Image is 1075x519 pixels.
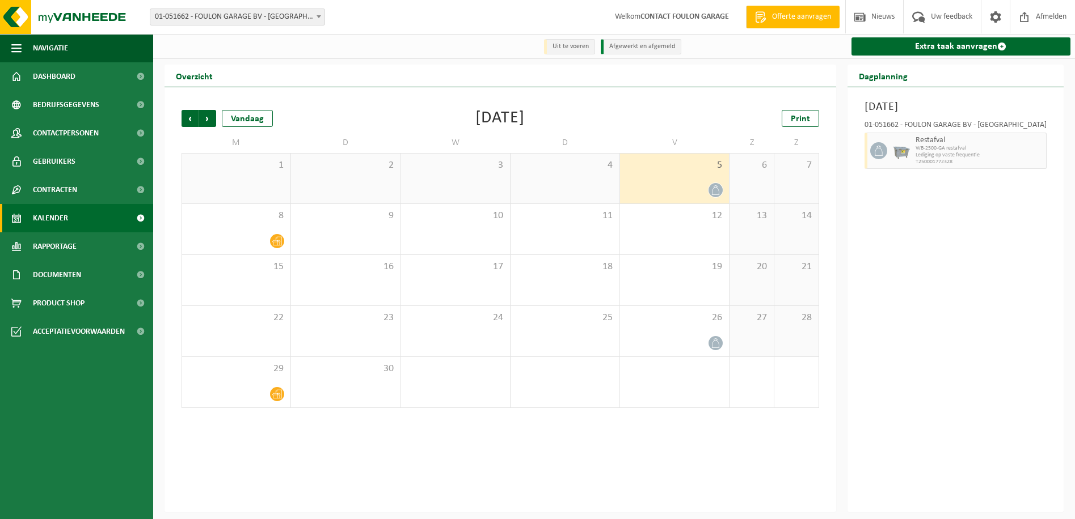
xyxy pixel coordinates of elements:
[735,261,768,273] span: 20
[620,133,730,153] td: V
[182,133,291,153] td: M
[33,289,85,317] span: Product Shop
[916,159,1043,165] span: T250001772328
[848,65,919,87] h2: Dagplanning
[297,261,394,273] span: 16
[407,210,504,222] span: 10
[916,145,1043,152] span: WB-2500-GA restafval
[33,34,68,62] span: Navigatie
[407,159,504,172] span: 3
[188,210,285,222] span: 8
[780,261,813,273] span: 21
[33,317,125,346] span: Acceptatievoorwaarden
[407,261,504,273] span: 17
[916,152,1043,159] span: Lediging op vaste frequentie
[865,99,1047,116] h3: [DATE]
[150,8,325,25] span: 01-051662 - FOULON GARAGE BV - ROESELARE
[782,110,819,127] a: Print
[165,65,224,87] h2: Overzicht
[516,261,614,273] span: 18
[916,136,1043,145] span: Restafval
[893,142,910,159] img: WB-2500-GAL-GY-01
[33,91,99,119] span: Bedrijfsgegevens
[865,121,1047,133] div: 01-051662 - FOULON GARAGE BV - [GEOGRAPHIC_DATA]
[401,133,511,153] td: W
[735,210,768,222] span: 13
[626,210,723,222] span: 12
[511,133,620,153] td: D
[33,147,75,176] span: Gebruikers
[33,119,99,147] span: Contactpersonen
[516,312,614,324] span: 25
[297,210,394,222] span: 9
[601,39,681,54] li: Afgewerkt en afgemeld
[33,204,68,232] span: Kalender
[33,176,77,204] span: Contracten
[774,133,819,153] td: Z
[735,312,768,324] span: 27
[791,114,810,124] span: Print
[188,159,285,172] span: 1
[199,110,216,127] span: Volgende
[150,9,324,25] span: 01-051662 - FOULON GARAGE BV - ROESELARE
[640,12,729,21] strong: CONTACT FOULON GARAGE
[626,159,723,172] span: 5
[735,159,768,172] span: 6
[297,312,394,324] span: 23
[297,363,394,375] span: 30
[407,312,504,324] span: 24
[475,110,525,127] div: [DATE]
[851,37,1070,56] a: Extra taak aanvragen
[780,312,813,324] span: 28
[188,363,285,375] span: 29
[769,11,834,23] span: Offerte aanvragen
[188,312,285,324] span: 22
[6,494,189,519] iframe: chat widget
[626,261,723,273] span: 19
[780,159,813,172] span: 7
[746,6,840,28] a: Offerte aanvragen
[730,133,774,153] td: Z
[516,210,614,222] span: 11
[33,232,77,261] span: Rapportage
[544,39,595,54] li: Uit te voeren
[182,110,199,127] span: Vorige
[291,133,401,153] td: D
[297,159,394,172] span: 2
[188,261,285,273] span: 15
[626,312,723,324] span: 26
[516,159,614,172] span: 4
[780,210,813,222] span: 14
[222,110,273,127] div: Vandaag
[33,62,75,91] span: Dashboard
[33,261,81,289] span: Documenten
